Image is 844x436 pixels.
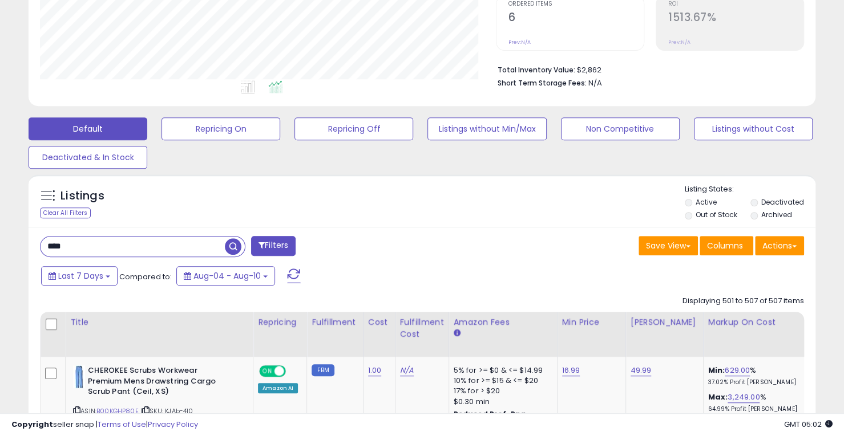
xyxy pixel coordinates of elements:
div: Min Price [562,316,621,328]
a: 16.99 [562,365,580,376]
p: 37.02% Profit [PERSON_NAME] [708,378,803,386]
button: Columns [700,236,753,255]
div: 17% for > $20 [454,386,548,396]
h5: Listings [60,188,104,204]
span: Compared to: [119,271,172,282]
a: 3,249.00 [728,392,760,403]
div: Clear All Filters [40,207,91,218]
a: Terms of Use [98,419,146,430]
button: Deactivated & In Stock [29,146,147,169]
div: % [708,365,803,386]
button: Aug-04 - Aug-10 [176,266,275,286]
div: Fulfillment [312,316,358,328]
button: Repricing On [161,117,280,140]
span: ON [260,366,274,376]
div: Fulfillment Cost [400,316,444,340]
label: Deactivated [761,197,804,207]
small: Prev: N/A [508,39,531,46]
label: Active [696,197,717,207]
button: Repricing Off [294,117,413,140]
th: The percentage added to the cost of goods (COGS) that forms the calculator for Min & Max prices. [703,312,811,357]
div: Displaying 501 to 507 of 507 items [683,296,804,307]
div: Markup on Cost [708,316,807,328]
span: 2025-08-18 05:02 GMT [784,419,833,430]
button: Default [29,117,147,140]
button: Listings without Min/Max [427,117,546,140]
span: Ordered Items [508,1,644,7]
div: 10% for >= $15 & <= $20 [454,376,548,386]
div: Amazon AI [258,383,298,393]
b: Short Term Storage Fees: [498,78,587,88]
label: Archived [761,210,792,219]
h2: 1513.67% [668,11,803,26]
label: Out of Stock [696,210,737,219]
h2: 6 [508,11,644,26]
li: $2,862 [498,62,795,76]
button: Actions [755,236,804,255]
span: OFF [284,366,302,376]
div: $0.30 min [454,397,548,407]
button: Filters [251,236,296,256]
span: Columns [707,240,743,251]
a: N/A [400,365,414,376]
b: Min: [708,365,725,376]
span: N/A [588,78,602,88]
p: Listing States: [685,184,815,195]
div: [PERSON_NAME] [631,316,698,328]
small: Amazon Fees. [454,328,461,339]
div: 5% for >= $0 & <= $14.99 [454,365,548,376]
div: Repricing [258,316,302,328]
div: Amazon Fees [454,316,552,328]
button: Non Competitive [561,117,680,140]
b: CHEROKEE Scrubs Workwear Premium Mens Drawstring Cargo Scrub Pant (Ceil, XS) [88,365,227,400]
small: Prev: N/A [668,39,690,46]
small: FBM [312,364,334,376]
div: % [708,392,803,413]
b: Total Inventory Value: [498,65,575,75]
a: Privacy Policy [148,419,198,430]
a: 629.00 [725,365,750,376]
button: Listings without Cost [694,117,813,140]
img: 31G3AxqrXLL._SL40_.jpg [73,365,85,388]
span: ROI [668,1,803,7]
b: Max: [708,392,728,402]
span: Last 7 Days [58,270,103,282]
div: seller snap | | [11,419,198,430]
a: 49.99 [631,365,652,376]
button: Last 7 Days [41,266,118,286]
strong: Copyright [11,419,53,430]
button: Save View [639,236,698,255]
a: 1.00 [368,365,382,376]
div: Cost [368,316,390,328]
div: Title [70,316,248,328]
span: Aug-04 - Aug-10 [193,270,261,282]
